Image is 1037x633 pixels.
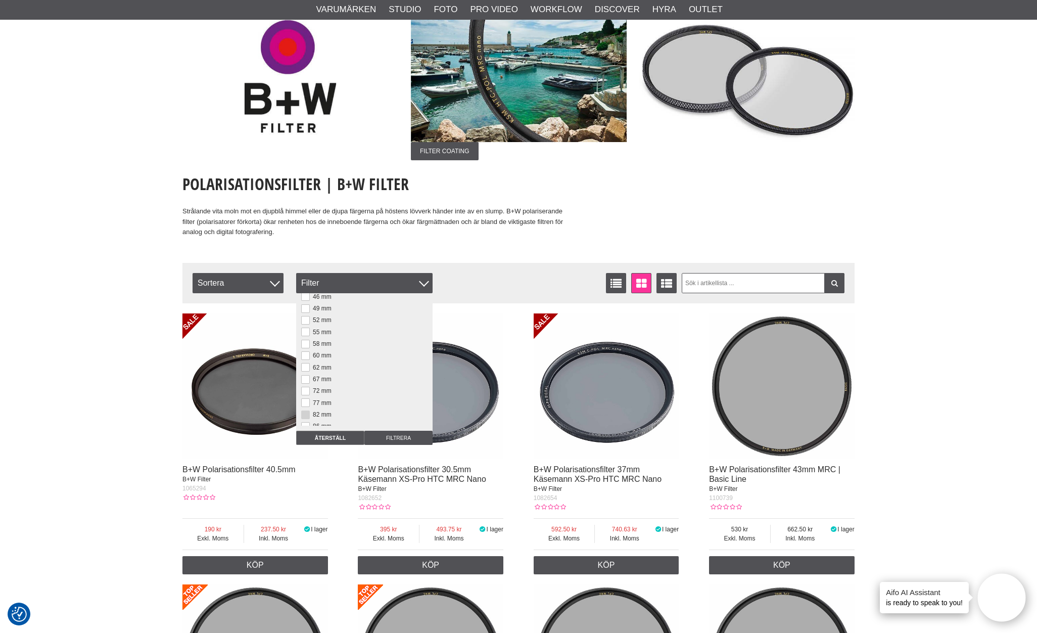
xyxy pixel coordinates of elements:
[606,273,626,293] a: Listvisning
[310,387,332,394] label: 72 mm
[310,329,332,336] label: 55 mm
[709,534,770,543] span: Exkl. Moms
[689,3,723,16] a: Outlet
[182,476,211,483] span: B+W Filter
[662,526,679,533] span: I lager
[595,3,640,16] a: Discover
[830,526,838,533] i: I lager
[310,352,332,359] label: 60 mm
[311,526,327,533] span: I lager
[310,305,332,312] label: 49 mm
[709,494,733,502] span: 1100739
[296,431,364,445] input: Återställ
[310,399,332,406] label: 77 mm
[531,3,582,16] a: Workflow
[639,11,855,142] img: Annons:005 ban-polfilter-004.jpg
[182,206,571,238] p: Strålande vita moln mot en djupblå himmel eller de djupa färgerna på höstens lövverk händer inte ...
[244,525,303,534] span: 237.50
[534,465,662,483] a: B+W Polarisationsfilter 37mm Käsemann XS-Pro HTC MRC Nano
[419,534,479,543] span: Inkl. Moms
[310,411,332,418] label: 82 mm
[709,525,770,534] span: 530
[12,605,27,623] button: Samtyckesinställningar
[358,485,386,492] span: B+W Filter
[182,173,571,195] h1: Polarisationsfilter | B+W Filter
[487,526,503,533] span: I lager
[358,525,419,534] span: 395
[534,503,566,512] div: Kundbetyg: 0
[631,273,651,293] a: Fönstervisning
[182,493,215,502] div: Kundbetyg: 0
[837,526,854,533] span: I lager
[771,534,830,543] span: Inkl. Moms
[595,534,654,543] span: Inkl. Moms
[310,364,332,371] label: 62 mm
[182,313,328,459] img: B+W Polarisationsfilter 40.5mm
[880,582,969,613] div: is ready to speak to you!
[12,607,27,622] img: Revisit consent button
[824,273,844,293] a: Filtrera
[244,534,303,543] span: Inkl. Moms
[358,494,382,502] span: 1082652
[654,526,662,533] i: I lager
[479,526,487,533] i: I lager
[652,3,676,16] a: Hyra
[358,556,503,574] a: Köp
[358,503,390,512] div: Kundbetyg: 0
[182,11,398,142] img: Annons:003 ban-bwf-logga.jpg
[411,11,627,160] a: Annons:004 ban-polfilter-003.jpgFilter Coating
[534,534,595,543] span: Exkl. Moms
[534,556,679,574] a: Köp
[771,525,830,534] span: 662.50
[534,494,557,502] span: 1082654
[595,525,654,534] span: 740.63
[709,313,855,459] img: B+W Polarisationsfilter 43mm MRC | Basic Line
[709,556,855,574] a: Köp
[709,465,840,483] a: B+W Polarisationsfilter 43mm MRC | Basic Line
[182,525,244,534] span: 190
[310,293,332,300] label: 46 mm
[310,316,332,324] label: 52 mm
[182,556,328,574] a: Köp
[419,525,479,534] span: 493.75
[310,376,332,383] label: 67 mm
[182,465,296,474] a: B+W Polarisationsfilter 40.5mm
[310,423,332,430] label: 86 mm
[470,3,517,16] a: Pro Video
[182,485,206,492] span: 1065294
[310,340,332,347] label: 58 mm
[389,3,421,16] a: Studio
[709,485,737,492] span: B+W Filter
[534,485,562,492] span: B+W Filter
[886,587,963,598] h4: Aifo AI Assistant
[682,273,845,293] input: Sök i artikellista ...
[316,3,376,16] a: Varumärken
[296,273,433,293] div: Filter
[193,273,284,293] span: Sortera
[534,313,679,459] img: B+W Polarisationsfilter 37mm Käsemann XS-Pro HTC MRC Nano
[364,431,433,445] input: Filtrera
[358,534,419,543] span: Exkl. Moms
[182,534,244,543] span: Exkl. Moms
[303,526,311,533] i: I lager
[656,273,677,293] a: Utökad listvisning
[411,142,479,160] span: Filter Coating
[534,525,595,534] span: 592.50
[358,465,486,483] a: B+W Polarisationsfilter 30.5mm Käsemann XS-Pro HTC MRC Nano
[709,503,741,512] div: Kundbetyg: 0
[411,11,627,142] img: Annons:004 ban-polfilter-003.jpg
[434,3,457,16] a: Foto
